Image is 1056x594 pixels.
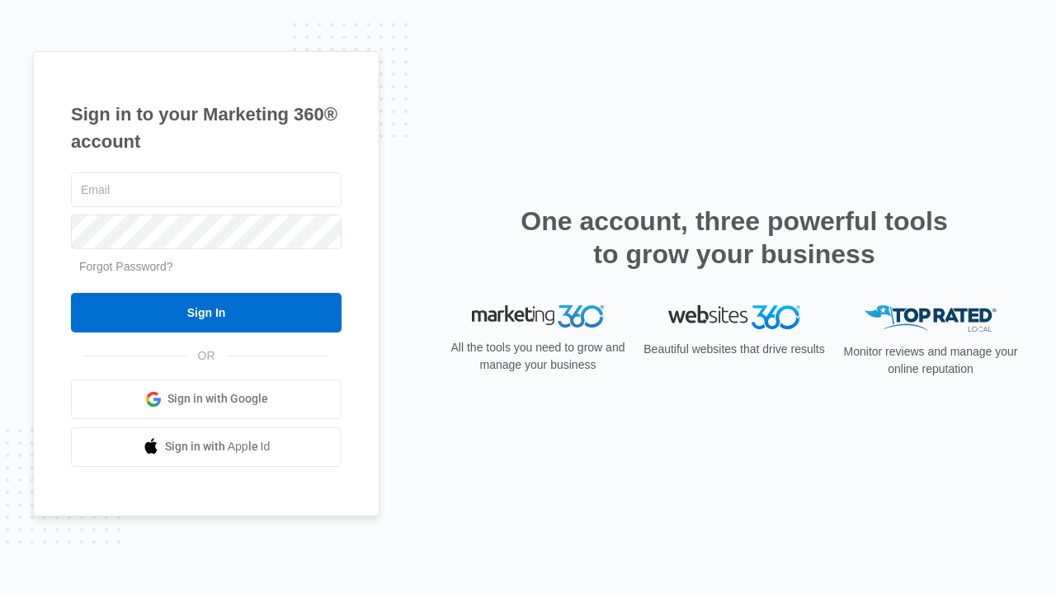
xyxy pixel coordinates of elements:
[165,438,271,455] span: Sign in with Apple Id
[642,341,827,358] p: Beautiful websites that drive results
[71,293,342,332] input: Sign In
[167,390,268,408] span: Sign in with Google
[71,101,342,155] h1: Sign in to your Marketing 360® account
[186,347,227,365] span: OR
[445,339,630,374] p: All the tools you need to grow and manage your business
[472,305,604,328] img: Marketing 360
[838,343,1023,378] p: Monitor reviews and manage your online reputation
[71,379,342,419] a: Sign in with Google
[71,172,342,207] input: Email
[865,305,997,332] img: Top Rated Local
[668,305,800,329] img: Websites 360
[516,205,953,271] h2: One account, three powerful tools to grow your business
[71,427,342,467] a: Sign in with Apple Id
[79,260,173,273] a: Forgot Password?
